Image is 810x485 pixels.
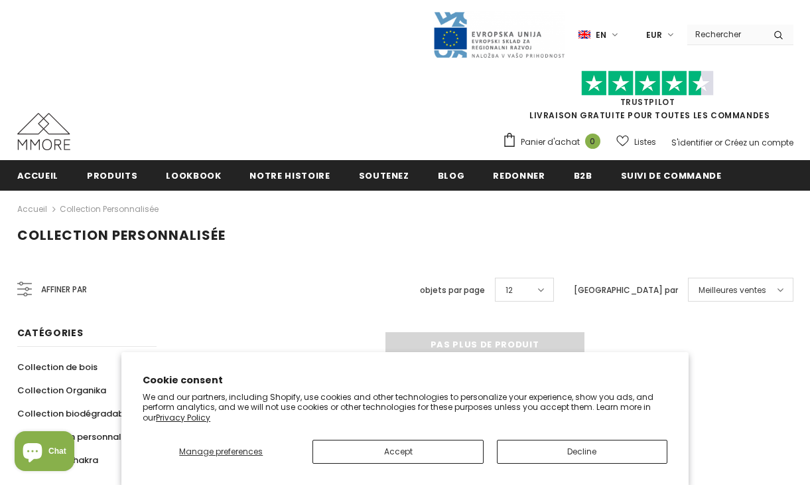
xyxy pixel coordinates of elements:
span: Suivi de commande [621,169,722,182]
span: Meilleures ventes [699,284,766,297]
span: EUR [646,29,662,42]
a: Privacy Policy [156,412,210,423]
span: Collection personnalisée [29,431,139,443]
a: Panier d'achat 0 [502,132,607,152]
a: Collection personnalisée [60,203,159,215]
span: or [714,137,722,148]
a: Accueil [17,160,59,190]
input: Search Site [687,25,764,44]
span: B2B [574,169,592,182]
span: Collection Organika [17,384,106,397]
span: Collection personnalisée [17,226,226,244]
span: Catégories [17,326,84,339]
label: [GEOGRAPHIC_DATA] par [574,284,678,297]
a: Collection personnalisée [17,425,139,448]
a: S'identifier [671,137,712,148]
a: Suivi de commande [621,160,722,190]
a: Accueil [17,201,47,217]
span: Notre histoire [249,169,330,182]
inbox-online-store-chat: Shopify online store chat [11,431,78,474]
a: Collection de bois [17,355,98,379]
span: Manage preferences [179,446,263,457]
img: i-lang-1.png [578,29,590,41]
span: Redonner [493,169,545,182]
a: Lookbook [166,160,221,190]
a: Javni Razpis [433,29,565,40]
span: Listes [634,136,656,149]
label: objets par page [420,284,485,297]
a: Produits [87,160,137,190]
span: Accueil [17,169,59,182]
span: Collection de bois [17,361,98,373]
a: Collection biodégradable [17,402,132,425]
a: Notre histoire [249,160,330,190]
span: Produits [87,169,137,182]
a: TrustPilot [620,96,675,108]
img: Javni Razpis [433,11,565,59]
a: Redonner [493,160,545,190]
span: Lookbook [166,169,221,182]
a: Blog [438,160,465,190]
a: Listes [616,130,656,153]
span: en [596,29,606,42]
span: 0 [585,134,600,149]
span: 12 [506,284,513,297]
img: Cas MMORE [17,113,70,150]
span: Affiner par [41,282,87,297]
span: Blog [438,169,465,182]
a: B2B [574,160,592,190]
button: Accept [312,440,483,464]
a: soutenez [359,160,409,190]
img: Faites confiance aux étoiles pilotes [581,70,714,96]
button: Manage preferences [143,440,299,464]
span: LIVRAISON GRATUITE POUR TOUTES LES COMMANDES [502,76,793,121]
span: soutenez [359,169,409,182]
p: We and our partners, including Shopify, use cookies and other technologies to personalize your ex... [143,392,667,423]
a: Collection Organika [17,379,106,402]
span: Collection biodégradable [17,407,132,420]
a: Créez un compte [724,137,793,148]
span: Panier d'achat [521,136,580,149]
h2: Cookie consent [143,373,667,387]
button: Decline [497,440,667,464]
